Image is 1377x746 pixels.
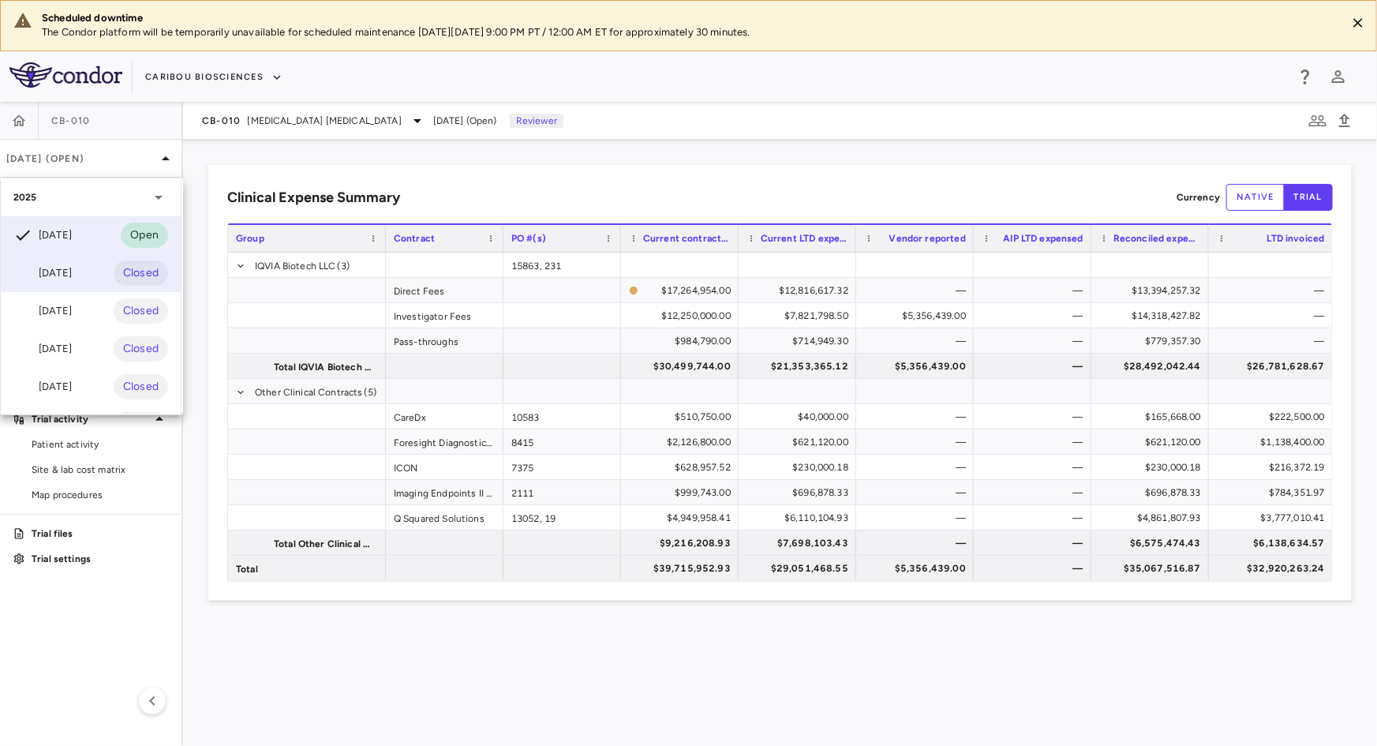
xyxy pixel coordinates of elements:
[1,178,181,216] div: 2025
[13,339,72,358] div: [DATE]
[13,264,72,283] div: [DATE]
[13,302,72,321] div: [DATE]
[114,264,168,282] span: Closed
[114,340,168,358] span: Closed
[121,227,168,244] span: Open
[114,378,168,395] span: Closed
[114,302,168,320] span: Closed
[13,190,37,204] p: 2025
[13,377,72,396] div: [DATE]
[13,226,72,245] div: [DATE]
